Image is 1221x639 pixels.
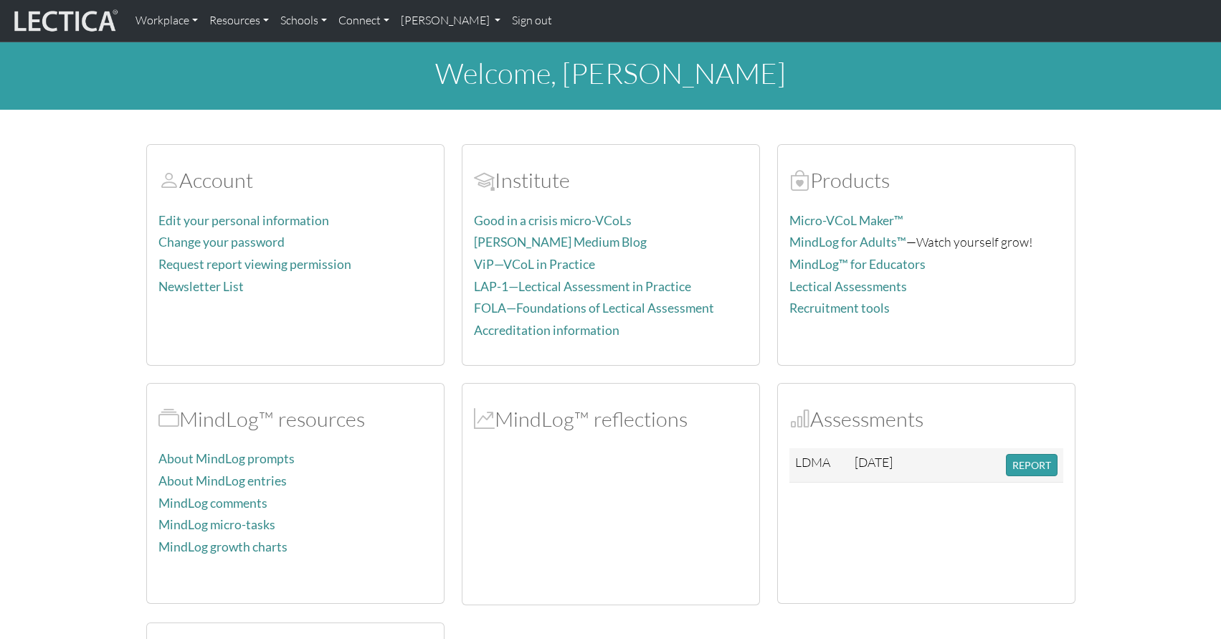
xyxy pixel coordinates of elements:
a: MindLog growth charts [158,539,288,554]
a: [PERSON_NAME] [395,6,506,36]
img: lecticalive [11,7,118,34]
h2: Assessments [789,407,1063,432]
span: Account [474,167,495,193]
h2: Institute [474,168,748,193]
h2: Account [158,168,432,193]
a: Edit your personal information [158,213,329,228]
a: About MindLog prompts [158,451,295,466]
a: Workplace [130,6,204,36]
a: About MindLog entries [158,473,287,488]
a: Recruitment tools [789,300,890,316]
h2: Products [789,168,1063,193]
a: Request report viewing permission [158,257,351,272]
a: Lectical Assessments [789,279,907,294]
h2: MindLog™ resources [158,407,432,432]
a: Change your password [158,235,285,250]
span: MindLog [474,406,495,432]
span: Account [158,167,179,193]
a: MindLog comments [158,496,267,511]
span: Products [789,167,810,193]
span: Assessments [789,406,810,432]
a: ViP—VCoL in Practice [474,257,595,272]
p: —Watch yourself grow! [789,232,1063,252]
span: MindLog™ resources [158,406,179,432]
a: Good in a crisis micro-VCoLs [474,213,632,228]
a: Accreditation information [474,323,619,338]
span: [DATE] [855,454,893,470]
a: [PERSON_NAME] Medium Blog [474,235,647,250]
a: Sign out [506,6,558,36]
a: MindLog for Adults™ [789,235,906,250]
a: Micro-VCoL Maker™ [789,213,903,228]
a: Connect [333,6,395,36]
button: REPORT [1006,454,1058,476]
a: Newsletter List [158,279,244,294]
a: MindLog™ for Educators [789,257,926,272]
a: FOLA—Foundations of Lectical Assessment [474,300,714,316]
h2: MindLog™ reflections [474,407,748,432]
a: MindLog micro-tasks [158,517,275,532]
a: Resources [204,6,275,36]
td: LDMA [789,448,850,483]
a: LAP-1—Lectical Assessment in Practice [474,279,691,294]
a: Schools [275,6,333,36]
